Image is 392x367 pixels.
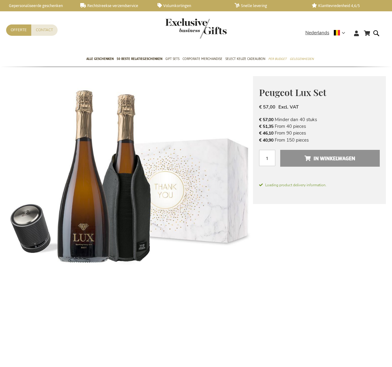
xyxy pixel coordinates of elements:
span: € 51,35 [259,124,273,129]
span: Excl. VAT [278,104,299,110]
li: From 90 pieces [259,130,380,136]
span: € 46,10 [259,130,273,136]
a: EB-PKT-PEUG-CHAM-LUX [40,325,67,355]
a: Peugeot Lux Set [132,325,159,355]
img: Exclusive Business gifts logo [165,18,227,39]
span: Alle Geschenken [86,56,114,62]
span: € 40,90 [259,137,273,143]
a: Volumkortingen [157,3,225,8]
img: EB-PKT-PEUG-CHAM-LUX [6,76,253,322]
a: store logo [165,18,196,39]
a: Gelegenheden [290,52,314,67]
a: Peugeot Lux Set [224,325,251,355]
li: Minder dan 40 stuks [259,116,380,123]
a: Peugeot Lux Set [193,325,220,355]
span: Per Budget [268,56,287,62]
a: 50 beste relatiegeschenken [117,52,162,67]
a: Peugeot Lux Set [101,325,128,355]
span: Select Keuze Cadeaubon [225,56,265,62]
a: Select Keuze Cadeaubon [225,52,265,67]
li: From 150 pieces [259,137,380,143]
span: Loading product delivery information. [259,182,380,188]
a: Peugeot Lux Set [71,325,98,355]
a: Klanttevredenheid 4,6/5 [312,3,379,8]
a: Offerte [6,24,31,36]
span: Gelegenheden [290,56,314,62]
span: Corporate Merchandise [183,56,222,62]
span: Gift Sets [165,56,179,62]
span: 50 beste relatiegeschenken [117,56,162,62]
a: Corporate Merchandise [183,52,222,67]
input: Aantal [259,150,275,166]
li: From 40 pieces [259,123,380,130]
span: € 57,00 [259,117,273,123]
span: Peugeot Lux Set [259,86,326,98]
a: Rechtstreekse verzendservice [80,3,148,8]
a: Peugeot Lux Set [163,325,190,355]
a: Per Budget [268,52,287,67]
span: € 57,00 [259,104,275,110]
a: Gift Sets [165,52,179,67]
span: Nederlands [305,29,329,36]
a: Contact [31,24,58,36]
a: Snelle levering [235,3,302,8]
a: Alle Geschenken [86,52,114,67]
a: Gepersonaliseerde geschenken [3,3,70,8]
